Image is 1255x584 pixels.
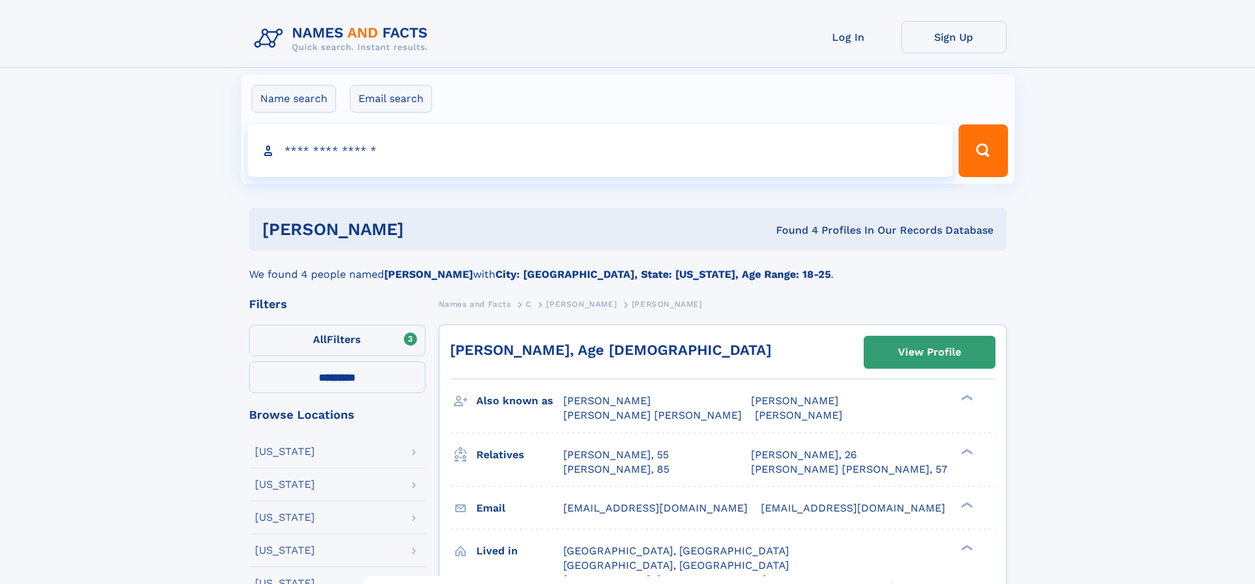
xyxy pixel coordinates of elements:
[439,296,511,312] a: Names and Facts
[590,223,993,238] div: Found 4 Profiles In Our Records Database
[796,21,901,53] a: Log In
[249,409,426,421] div: Browse Locations
[248,124,953,177] input: search input
[563,394,651,407] span: [PERSON_NAME]
[901,21,1007,53] a: Sign Up
[959,124,1007,177] button: Search Button
[495,268,831,280] b: City: [GEOGRAPHIC_DATA], State: [US_STATE], Age Range: 18-25
[761,502,945,514] span: [EMAIL_ADDRESS][DOMAIN_NAME]
[958,543,974,552] div: ❯
[751,448,857,462] a: [PERSON_NAME], 26
[252,85,336,113] label: Name search
[563,448,669,462] a: [PERSON_NAME], 55
[864,336,995,368] a: View Profile
[526,300,532,309] span: C
[958,500,974,509] div: ❯
[249,325,426,356] label: Filters
[563,462,669,477] a: [PERSON_NAME], 85
[958,394,974,402] div: ❯
[526,296,532,312] a: C
[384,268,473,280] b: [PERSON_NAME]
[350,85,432,113] label: Email search
[563,502,748,514] span: [EMAIL_ADDRESS][DOMAIN_NAME]
[563,544,789,557] span: [GEOGRAPHIC_DATA], [GEOGRAPHIC_DATA]
[476,540,563,562] h3: Lived in
[546,300,617,309] span: [PERSON_NAME]
[546,296,617,312] a: [PERSON_NAME]
[450,342,771,358] a: [PERSON_NAME], Age [DEMOGRAPHIC_DATA]
[249,21,439,57] img: Logo Names and Facts
[249,251,1007,282] div: We found 4 people named with .
[262,221,590,238] h1: [PERSON_NAME]
[563,409,742,421] span: [PERSON_NAME] [PERSON_NAME]
[249,298,426,310] div: Filters
[632,300,702,309] span: [PERSON_NAME]
[898,337,961,367] div: View Profile
[958,447,974,456] div: ❯
[563,559,789,571] span: [GEOGRAPHIC_DATA], [GEOGRAPHIC_DATA]
[313,333,327,346] span: All
[755,409,843,421] span: [PERSON_NAME]
[255,479,315,490] div: [US_STATE]
[751,394,839,407] span: [PERSON_NAME]
[751,462,947,477] a: [PERSON_NAME] [PERSON_NAME], 57
[255,545,315,556] div: [US_STATE]
[255,512,315,523] div: [US_STATE]
[255,446,315,457] div: [US_STATE]
[476,390,563,412] h3: Also known as
[476,444,563,466] h3: Relatives
[476,497,563,519] h3: Email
